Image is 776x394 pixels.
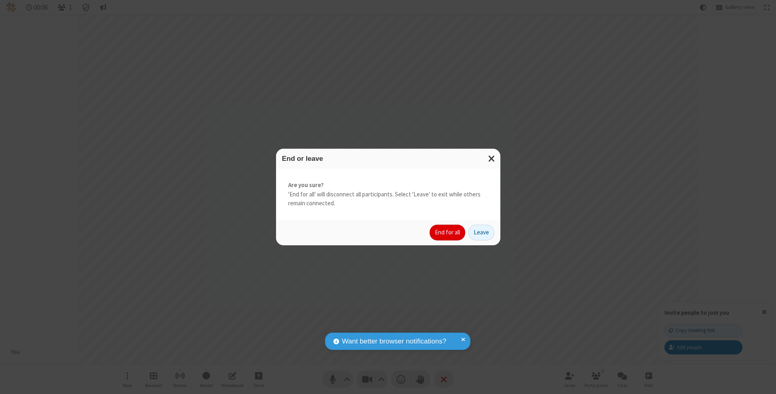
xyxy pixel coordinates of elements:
button: End for all [430,225,465,241]
span: Want better browser notifications? [342,336,446,347]
button: Leave [468,225,494,241]
strong: Are you sure? [288,181,488,190]
button: Close modal [483,149,500,169]
div: 'End for all' will disconnect all participants. Select 'Leave' to exit while others remain connec... [276,169,500,220]
h3: End or leave [282,155,494,162]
